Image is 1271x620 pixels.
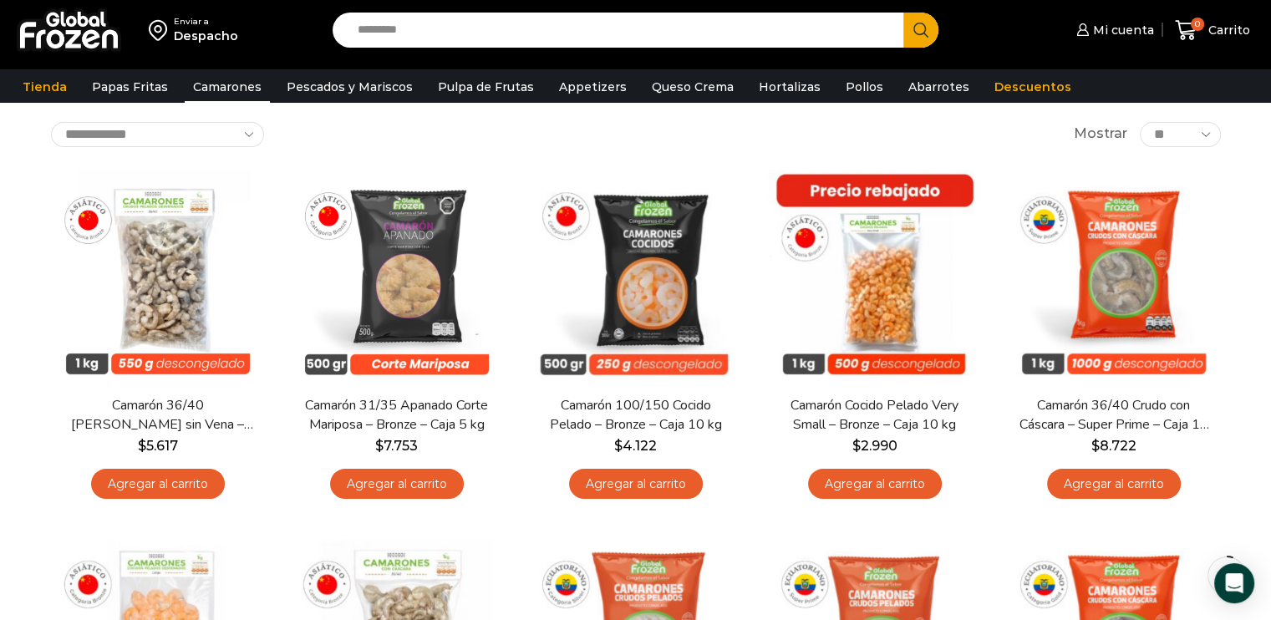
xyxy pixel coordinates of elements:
bdi: 8.722 [1091,438,1136,454]
div: Enviar a [174,16,238,28]
a: Pulpa de Frutas [430,71,542,103]
span: Mostrar [1074,125,1127,144]
span: Carrito [1204,22,1250,38]
a: Camarón 36/40 Crudo con Cáscara – Super Prime – Caja 10 kg [1017,396,1209,435]
a: Agregar al carrito: “Camarón 36/40 Crudo con Cáscara - Super Prime - Caja 10 kg” [1047,469,1181,500]
a: Mi cuenta [1072,13,1154,47]
bdi: 5.617 [138,438,178,454]
a: Descuentos [986,71,1080,103]
span: $ [1091,438,1100,454]
a: Agregar al carrito: “Camarón 36/40 Crudo Pelado sin Vena - Bronze - Caja 10 kg” [91,469,225,500]
span: $ [375,438,384,454]
a: Appetizers [551,71,635,103]
span: $ [138,438,146,454]
a: Papas Fritas [84,71,176,103]
bdi: 7.753 [375,438,418,454]
a: Abarrotes [900,71,978,103]
a: Queso Crema [643,71,742,103]
a: Tienda [14,71,75,103]
span: 0 [1191,18,1204,31]
select: Pedido de la tienda [51,122,264,147]
bdi: 4.122 [614,438,657,454]
a: Agregar al carrito: “Camarón 31/35 Apanado Corte Mariposa - Bronze - Caja 5 kg” [330,469,464,500]
a: Hortalizas [750,71,829,103]
div: Despacho [174,28,238,44]
img: address-field-icon.svg [149,16,174,44]
span: $ [614,438,623,454]
bdi: 2.990 [852,438,897,454]
a: Pescados y Mariscos [278,71,421,103]
a: Pollos [837,71,892,103]
a: Camarón 31/35 Apanado Corte Mariposa – Bronze – Caja 5 kg [300,396,492,435]
span: Mi cuenta [1089,22,1154,38]
span: $ [852,438,861,454]
button: Search button [903,13,938,48]
a: Camarones [185,71,270,103]
a: 0 Carrito [1171,11,1254,50]
a: Camarón 100/150 Cocido Pelado – Bronze – Caja 10 kg [539,396,731,435]
a: Camarón 36/40 [PERSON_NAME] sin Vena – Bronze – Caja 10 kg [61,396,253,435]
a: Agregar al carrito: “Camarón 100/150 Cocido Pelado - Bronze - Caja 10 kg” [569,469,703,500]
a: Camarón Cocido Pelado Very Small – Bronze – Caja 10 kg [778,396,970,435]
div: Open Intercom Messenger [1214,563,1254,603]
a: Agregar al carrito: “Camarón Cocido Pelado Very Small - Bronze - Caja 10 kg” [808,469,942,500]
